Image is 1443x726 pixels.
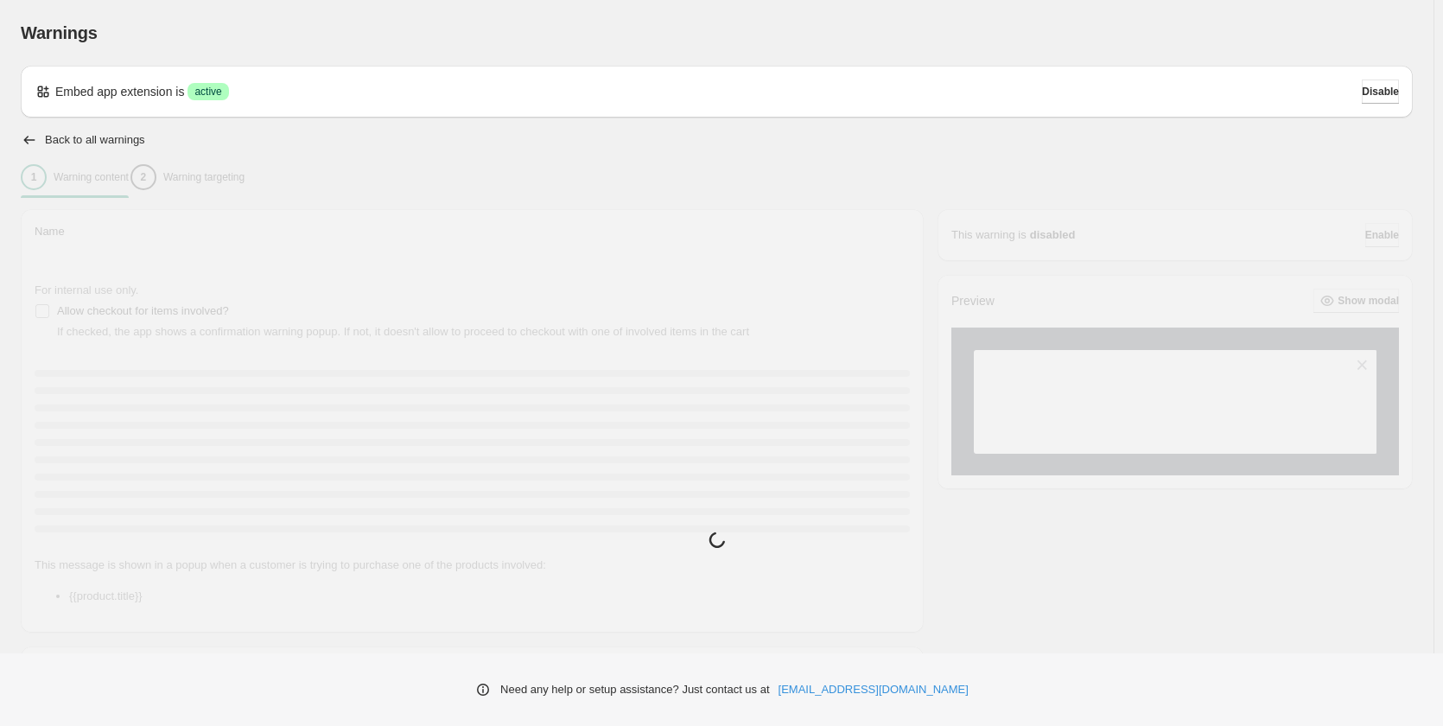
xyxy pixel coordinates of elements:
span: Warnings [21,23,98,42]
button: Disable [1362,80,1399,104]
a: [EMAIL_ADDRESS][DOMAIN_NAME] [779,681,969,698]
span: Disable [1362,85,1399,99]
p: Embed app extension is [55,83,184,100]
h2: Back to all warnings [45,133,145,147]
span: active [194,85,221,99]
